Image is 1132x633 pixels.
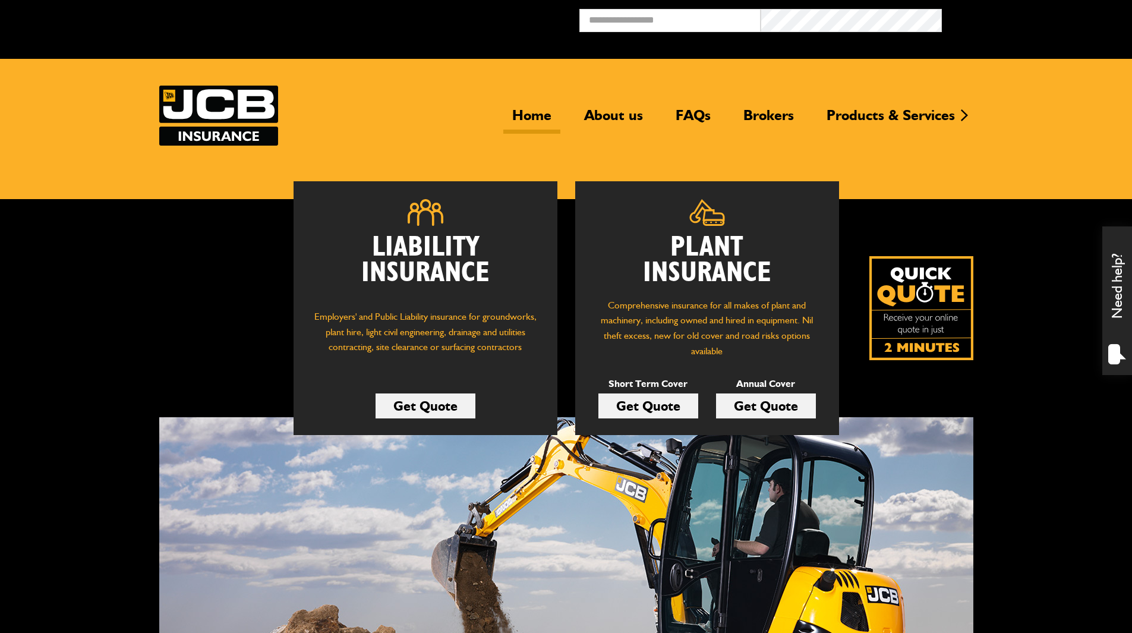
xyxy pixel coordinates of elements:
[942,9,1123,27] button: Broker Login
[869,256,973,360] a: Get your insurance quote isn just 2-minutes
[159,86,278,146] a: JCB Insurance Services
[716,393,816,418] a: Get Quote
[311,309,540,366] p: Employers' and Public Liability insurance for groundworks, plant hire, light civil engineering, d...
[734,106,803,134] a: Brokers
[503,106,560,134] a: Home
[311,235,540,298] h2: Liability Insurance
[593,235,821,286] h2: Plant Insurance
[667,106,720,134] a: FAQs
[598,376,698,392] p: Short Term Cover
[598,393,698,418] a: Get Quote
[716,376,816,392] p: Annual Cover
[869,256,973,360] img: Quick Quote
[376,393,475,418] a: Get Quote
[159,86,278,146] img: JCB Insurance Services logo
[818,106,964,134] a: Products & Services
[593,298,821,358] p: Comprehensive insurance for all makes of plant and machinery, including owned and hired in equipm...
[1102,226,1132,375] div: Need help?
[575,106,652,134] a: About us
